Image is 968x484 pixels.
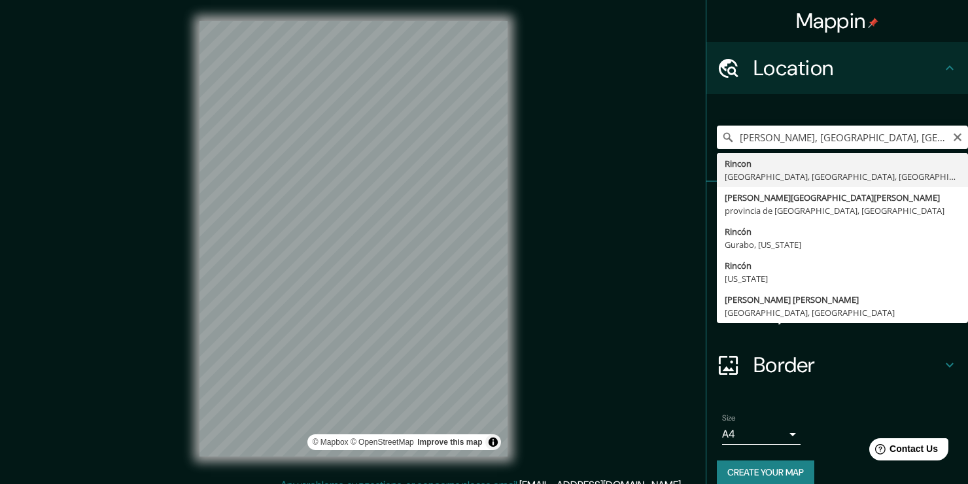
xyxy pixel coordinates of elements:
button: Clear [952,130,963,143]
a: OpenStreetMap [351,438,414,447]
div: [GEOGRAPHIC_DATA], [GEOGRAPHIC_DATA] [725,306,960,319]
div: Gurabo, [US_STATE] [725,238,960,251]
h4: Border [753,352,942,378]
div: Rincón [725,259,960,272]
div: provincia de [GEOGRAPHIC_DATA], [GEOGRAPHIC_DATA] [725,204,960,217]
div: [US_STATE] [725,272,960,285]
div: [GEOGRAPHIC_DATA], [GEOGRAPHIC_DATA], [GEOGRAPHIC_DATA] [725,170,960,183]
div: Rincón [725,225,960,238]
iframe: Help widget launcher [852,433,954,470]
a: Map feedback [417,438,482,447]
div: A4 [722,424,801,445]
h4: Mappin [796,8,879,34]
div: Style [706,234,968,286]
div: [PERSON_NAME] [PERSON_NAME] [725,293,960,306]
label: Size [722,413,736,424]
canvas: Map [199,21,508,457]
div: [PERSON_NAME][GEOGRAPHIC_DATA][PERSON_NAME] [725,191,960,204]
a: Mapbox [313,438,349,447]
img: pin-icon.png [868,18,878,28]
div: Border [706,339,968,391]
h4: Location [753,55,942,81]
input: Pick your city or area [717,126,968,149]
div: Layout [706,286,968,339]
button: Toggle attribution [485,434,501,450]
div: Rincon [725,157,960,170]
div: Pins [706,182,968,234]
div: Location [706,42,968,94]
h4: Layout [753,300,942,326]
